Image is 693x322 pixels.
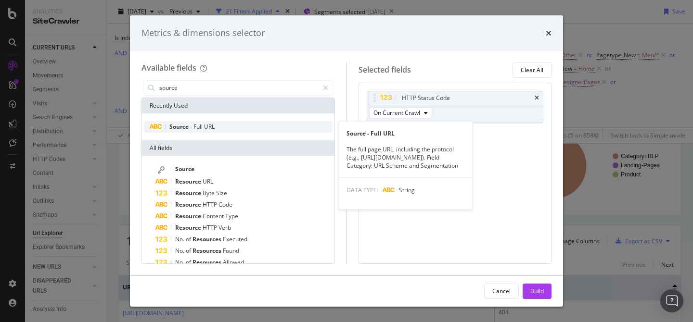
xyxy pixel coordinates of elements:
span: - [190,123,193,131]
span: Byte [203,189,216,197]
span: Executed [223,235,247,243]
span: Resources [192,258,223,266]
span: of [186,258,192,266]
div: Recently Used [142,98,334,113]
span: DATA TYPE: [346,186,378,194]
div: Clear All [521,66,543,74]
span: Resources [192,247,223,255]
div: All fields [142,140,334,156]
div: HTTP Status Code [402,93,450,103]
span: Resources [192,235,223,243]
div: Selected fields [359,64,411,75]
div: Available fields [141,62,196,73]
span: of [186,235,192,243]
span: Type [225,212,238,220]
span: Allowed [223,258,244,266]
button: Cancel [484,284,519,299]
span: of [186,247,192,255]
div: Source - Full URL [339,129,473,137]
span: Resource [175,200,203,209]
span: Resource [175,212,203,220]
span: Content [203,212,225,220]
div: Metrics & dimensions selector [141,27,265,39]
span: Source [169,123,190,131]
span: URL [204,123,215,131]
div: times [546,27,552,39]
div: Build [530,287,544,295]
span: Source [175,165,194,173]
div: The full page URL, including the protocol (e.g., [URL][DOMAIN_NAME]). Field Category: URL Scheme ... [339,145,473,170]
button: On Current Crawl [369,107,432,119]
span: Resource [175,189,203,197]
span: Found [223,247,239,255]
div: HTTP Status CodetimesOn Current Crawl [367,91,544,123]
div: modal [130,15,563,307]
span: Resource [175,223,203,232]
div: Open Intercom Messenger [660,289,683,312]
span: HTTP [203,223,218,232]
span: Size [216,189,227,197]
span: String [399,186,415,194]
span: No. [175,235,186,243]
span: Full [193,123,204,131]
span: Verb [218,223,231,232]
span: Code [218,200,232,209]
span: Resource [175,177,203,186]
div: Cancel [492,287,511,295]
span: No. [175,258,186,266]
button: Clear All [513,62,552,78]
input: Search by field name [158,81,319,95]
div: times [535,95,539,101]
span: On Current Crawl [373,109,420,117]
button: Build [523,284,552,299]
span: HTTP [203,200,218,209]
span: No. [175,247,186,255]
span: URL [203,177,213,186]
